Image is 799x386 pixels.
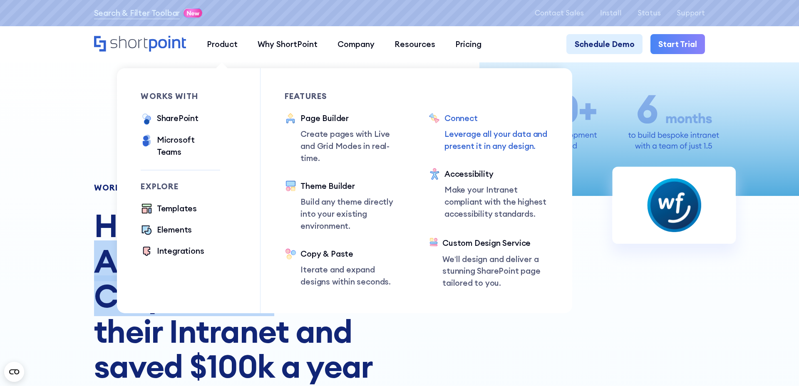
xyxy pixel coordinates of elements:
div: Pricing [455,38,481,50]
p: We’ll design and deliver a stunning SharePoint page tailored to you. [442,253,548,289]
div: Page Builder [300,112,404,124]
div: Company [337,38,375,50]
div: Elements [157,224,192,236]
div: Copy & Paste [300,248,404,260]
div: Integrations [157,245,204,257]
a: Theme BuilderBuild any theme directly into your existing environment. [285,180,404,232]
a: Page BuilderCreate pages with Live and Grid Modes in real-time. [285,112,404,164]
a: Integrations [141,245,204,258]
a: Product [197,34,248,54]
a: Pricing [445,34,491,54]
a: Templates [141,203,197,216]
div: Product [207,38,238,50]
div: Resources [395,38,435,50]
a: Status [638,9,661,17]
a: Support [677,9,705,17]
div: Templates [157,203,197,215]
a: Elements [141,224,192,237]
div: World Finance [94,184,166,192]
button: Open CMP widget [4,362,24,382]
a: AccessibilityMake your Intranet compliant with the highest accessibility standards. [429,168,548,221]
a: Copy & PasteIterate and expand designs within seconds. [285,248,404,288]
a: ConnectLeverage all your data and present it in any design. [429,112,548,152]
div: SharePoint [157,112,199,124]
div: Theme Builder [300,180,404,192]
div: Connect [444,112,548,124]
a: Microsoft Teams [141,134,220,158]
h1: How World Acceptance Corporation rebuilt their Intranet and saved $100k a year [94,208,414,384]
a: Home [94,36,187,53]
div: Accessibility [444,168,548,180]
a: Why ShortPoint [248,34,328,54]
a: SharePoint [141,112,198,126]
a: Contact Sales [535,9,584,17]
p: Create pages with Live and Grid Modes in real-time. [300,128,404,164]
div: Microsoft Teams [157,134,221,158]
a: Search & Filter Toolbar [94,7,180,19]
div: Features [285,92,404,100]
div: Why ShortPoint [258,38,318,50]
a: Start Trial [650,34,705,54]
div: Explore [141,183,220,191]
iframe: Chat Widget [757,346,799,386]
a: Schedule Demo [566,34,642,54]
a: Install [600,9,622,17]
div: Custom Design Service [442,237,548,249]
a: Custom Design ServiceWe’ll design and deliver a stunning SharePoint page tailored to you. [429,237,548,289]
a: Resources [385,34,445,54]
div: works with [141,92,220,100]
p: Iterate and expand designs within seconds. [300,264,404,288]
p: Make your Intranet compliant with the highest accessibility standards. [444,184,548,220]
a: Company [328,34,385,54]
p: Build any theme directly into your existing environment. [300,196,404,232]
p: Leverage all your data and present it in any design. [444,128,548,152]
